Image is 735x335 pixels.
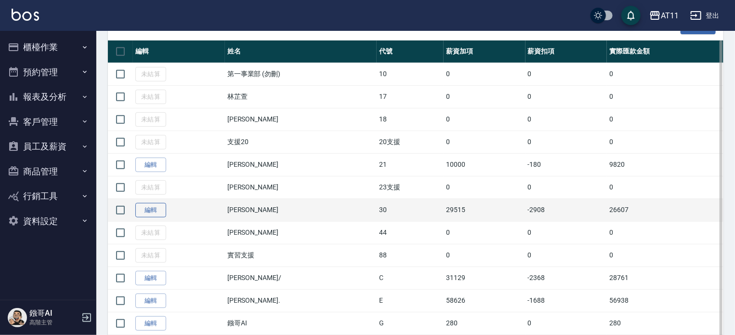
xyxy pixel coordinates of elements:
td: 0 [607,244,723,267]
td: 26607 [607,199,723,221]
td: 18 [377,108,444,131]
td: 第一事業部 (勿刪) [225,63,377,85]
div: AT11 [661,10,679,22]
button: 行銷工具 [4,184,92,209]
td: 56938 [607,289,723,312]
td: 58626 [444,289,525,312]
button: 登出 [686,7,723,25]
td: 28761 [607,267,723,289]
td: 0 [525,312,607,335]
img: Logo [12,9,39,21]
td: 0 [525,108,607,131]
th: 代號 [377,40,444,63]
td: [PERSON_NAME] [225,199,377,221]
td: 29515 [444,199,525,221]
td: 林芷萱 [225,85,377,108]
td: [PERSON_NAME] [225,176,377,199]
td: [PERSON_NAME]. [225,289,377,312]
td: 0 [525,221,607,244]
button: 員工及薪資 [4,134,92,159]
button: save [621,6,641,25]
td: 鏹哥AI [225,312,377,335]
td: E [377,289,444,312]
th: 薪資扣項 [525,40,607,63]
td: 9820 [607,153,723,176]
h5: 鏹哥AI [29,308,79,318]
td: 0 [607,63,723,85]
td: 0 [444,63,525,85]
td: [PERSON_NAME]/ [225,267,377,289]
td: 0 [444,108,525,131]
button: 櫃檯作業 [4,35,92,60]
td: [PERSON_NAME] [225,221,377,244]
td: 10 [377,63,444,85]
a: 編輯 [135,203,166,218]
td: 21 [377,153,444,176]
td: -180 [525,153,607,176]
a: 編輯 [135,316,166,331]
img: Person [8,308,27,327]
td: 20支援 [377,131,444,153]
a: 編輯 [135,271,166,286]
td: 0 [444,85,525,108]
td: 0 [525,244,607,267]
td: 0 [525,85,607,108]
button: 資料設定 [4,209,92,234]
td: [PERSON_NAME] [225,153,377,176]
td: 88 [377,244,444,267]
a: 編輯 [135,294,166,308]
td: -2908 [525,199,607,221]
button: AT11 [645,6,682,26]
td: [PERSON_NAME] [225,108,377,131]
button: 預約管理 [4,60,92,85]
td: 0 [525,131,607,153]
td: 30 [377,199,444,221]
th: 薪資加項 [444,40,525,63]
td: 0 [607,131,723,153]
td: -1688 [525,289,607,312]
td: 0 [525,176,607,199]
td: 17 [377,85,444,108]
th: 實際匯款金額 [607,40,723,63]
td: 31129 [444,267,525,289]
button: 客戶管理 [4,109,92,134]
td: 0 [444,176,525,199]
td: -2368 [525,267,607,289]
td: 0 [607,85,723,108]
td: 0 [444,221,525,244]
td: 0 [444,244,525,267]
td: 0 [607,108,723,131]
th: 編輯 [133,40,225,63]
button: 報表及分析 [4,84,92,109]
td: 10000 [444,153,525,176]
td: 0 [607,176,723,199]
td: 0 [607,221,723,244]
td: 280 [607,312,723,335]
p: 高階主管 [29,318,79,327]
th: 姓名 [225,40,377,63]
td: 44 [377,221,444,244]
td: 實習支援 [225,244,377,267]
td: 支援20 [225,131,377,153]
td: 280 [444,312,525,335]
td: G [377,312,444,335]
button: 商品管理 [4,159,92,184]
td: 0 [444,131,525,153]
a: 編輯 [135,158,166,173]
td: C [377,267,444,289]
td: 0 [525,63,607,85]
td: 23支援 [377,176,444,199]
